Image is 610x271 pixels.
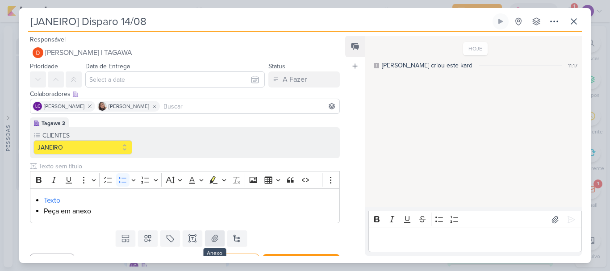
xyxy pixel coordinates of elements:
div: Ligar relógio [497,18,504,25]
input: Buscar [162,101,338,112]
label: CLIENTES [42,131,132,140]
span: [PERSON_NAME] | TAGAWA [45,47,132,58]
div: Editor editing area: main [368,228,582,252]
label: Data de Entrega [85,63,130,70]
img: Sharlene Khoury [98,102,107,111]
div: Editor toolbar [368,211,582,228]
input: Kard Sem Título [28,13,491,29]
label: Status [268,63,285,70]
label: Prioridade [30,63,58,70]
input: Select a date [85,71,265,88]
div: A Fazer [283,74,307,85]
button: JANEIRO [33,140,132,154]
div: Anexo [203,248,226,258]
div: Colaboradores [30,89,340,99]
button: Cancelar [30,254,75,271]
a: Texto [44,196,60,205]
span: [PERSON_NAME] [44,102,84,110]
img: Diego Lima | TAGAWA [33,47,43,58]
p: LC [35,104,40,109]
input: Texto sem título [37,162,340,171]
div: Editor editing area: main [30,188,340,224]
button: A Fazer [268,71,340,88]
span: [PERSON_NAME] [109,102,149,110]
div: 11:17 [568,62,577,70]
label: Responsável [30,36,66,43]
button: [PERSON_NAME] | TAGAWA [30,45,340,61]
div: Editor toolbar [30,171,340,188]
button: Redesignar [208,254,259,271]
button: Redesignar e Fechar [263,254,340,271]
div: [PERSON_NAME] criou este kard [382,61,472,70]
li: Peça em anexo [44,206,335,217]
div: Tagawa 2 [42,119,65,127]
div: Laís Costa [33,102,42,111]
